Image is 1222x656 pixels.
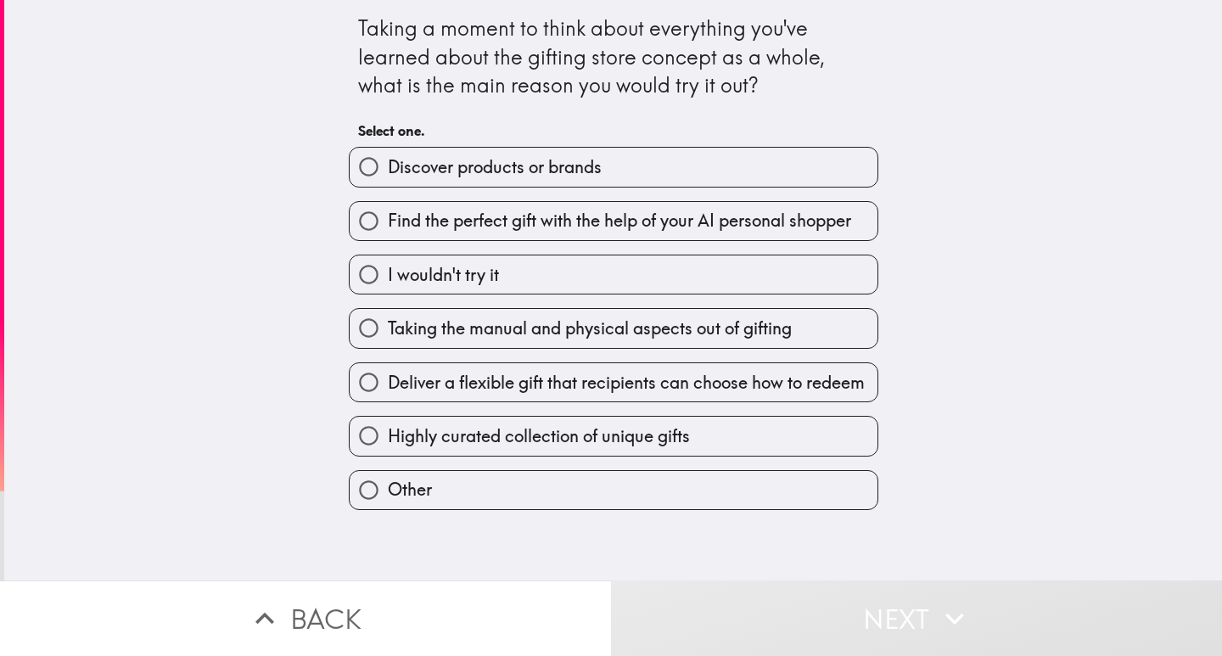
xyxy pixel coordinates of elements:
h6: Select one. [358,121,869,140]
button: I wouldn't try it [350,255,877,294]
button: Next [611,580,1222,656]
span: Deliver a flexible gift that recipients can choose how to redeem [388,371,865,395]
button: Taking the manual and physical aspects out of gifting [350,309,877,347]
button: Find the perfect gift with the help of your AI personal shopper [350,202,877,240]
button: Discover products or brands [350,148,877,186]
button: Highly curated collection of unique gifts [350,417,877,455]
span: Discover products or brands [388,155,602,179]
button: Deliver a flexible gift that recipients can choose how to redeem [350,363,877,401]
span: Highly curated collection of unique gifts [388,424,690,448]
span: Other [388,478,432,502]
span: Find the perfect gift with the help of your AI personal shopper [388,209,851,233]
div: Taking a moment to think about everything you've learned about the gifting store concept as a who... [358,14,869,100]
span: I wouldn't try it [388,263,499,287]
button: Other [350,471,877,509]
span: Taking the manual and physical aspects out of gifting [388,317,792,340]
